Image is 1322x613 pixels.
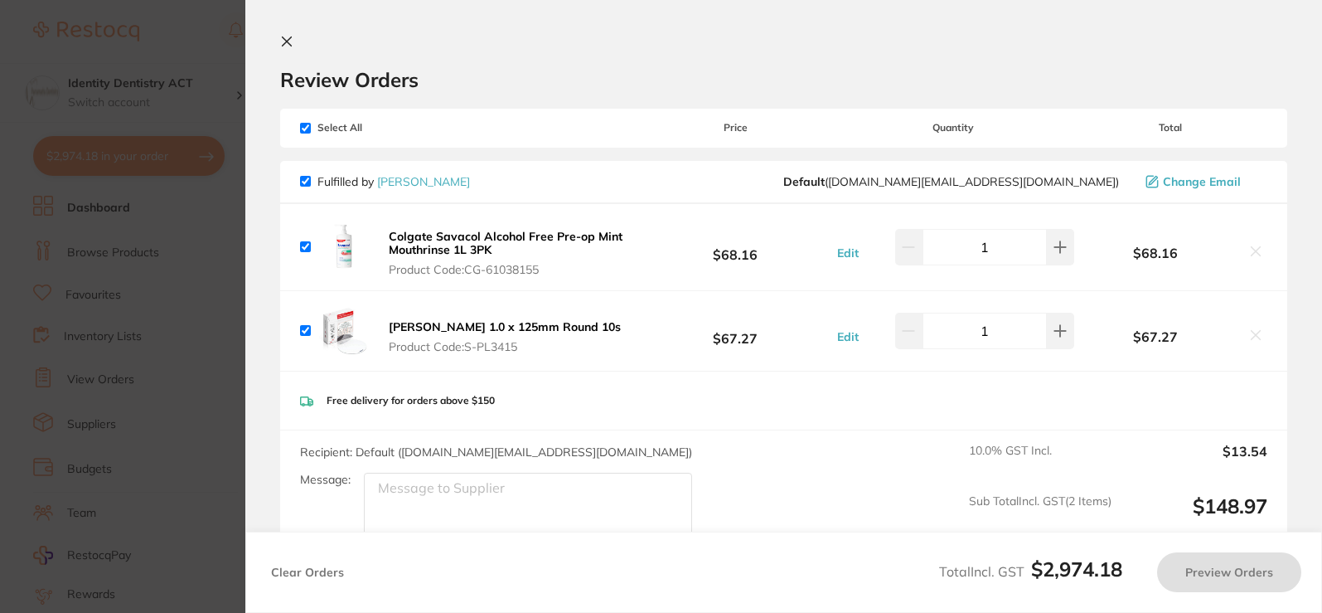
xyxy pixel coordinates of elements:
span: Quantity [832,122,1074,134]
b: $68.16 [1074,246,1237,260]
button: Edit [832,246,864,260]
b: $2,974.18 [1031,557,1122,581]
button: Edit [832,329,864,344]
button: Clear Orders [266,552,349,592]
output: $148.97 [1125,494,1267,540]
span: Product Code: CG-61038155 [389,263,633,276]
span: 10.0 % GST Incl. [969,444,1111,480]
span: Total [1074,122,1267,134]
h2: Review Orders [280,67,1287,92]
span: customer.care@henryschein.com.au [783,175,1119,188]
p: Free delivery for orders above $150 [327,395,495,406]
span: Change Email [1163,175,1241,188]
label: Message: [300,473,351,487]
img: bmJyN2xndw [317,304,370,358]
button: [PERSON_NAME] 1.0 x 125mm Round 10s Product Code:S-PL3415 [384,319,626,354]
span: Recipient: Default ( [DOMAIN_NAME][EMAIL_ADDRESS][DOMAIN_NAME] ) [300,445,692,460]
button: Change Email [1140,174,1267,189]
span: Select All [300,122,466,134]
button: Preview Orders [1157,552,1301,592]
span: Price [638,122,831,134]
output: $13.54 [1125,444,1267,480]
img: Y3VtamJ2Yw [317,221,370,274]
b: Colgate Savacol Alcohol Free Pre-op Mint Mouthrinse 1L 3PK [389,229,622,257]
b: $67.27 [638,316,831,347]
span: Product Code: S-PL3415 [389,340,621,353]
p: Fulfilled by [317,175,470,188]
span: Sub Total Incl. GST ( 2 Items) [969,494,1111,540]
a: [PERSON_NAME] [377,174,470,189]
button: Colgate Savacol Alcohol Free Pre-op Mint Mouthrinse 1L 3PK Product Code:CG-61038155 [384,229,638,277]
b: Default [783,174,825,189]
b: $68.16 [638,231,831,262]
b: $67.27 [1074,329,1237,344]
span: Total Incl. GST [939,563,1122,580]
b: [PERSON_NAME] 1.0 x 125mm Round 10s [389,319,621,334]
